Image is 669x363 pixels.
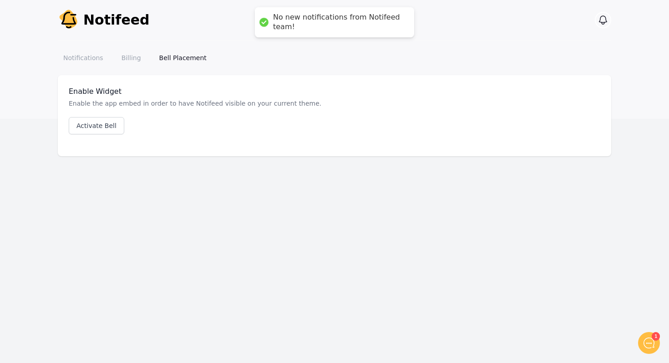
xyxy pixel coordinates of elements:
iframe: gist-messenger-bubble-iframe [638,332,660,354]
a: Activate Bell [69,117,124,134]
a: Billing [116,50,147,66]
span: Enable Widget [69,87,122,96]
span: Notifeed [83,12,150,28]
span: New conversation [59,126,109,133]
p: Enable the app embed in order to have Notifeed visible on your current theme. [69,99,600,108]
a: Bell Placement [154,50,212,66]
a: Notifications [58,50,109,66]
h1: Hello! [14,44,168,59]
h2: Don't see Notifeed in your header? Let me know and I'll set it up! ✅ [14,61,168,104]
div: No new notifications from Notifeed team! [273,13,405,32]
a: Notifeed [58,9,150,31]
img: Your Company [58,9,80,31]
button: New conversation [14,121,168,139]
span: We run on Gist [76,304,115,310]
